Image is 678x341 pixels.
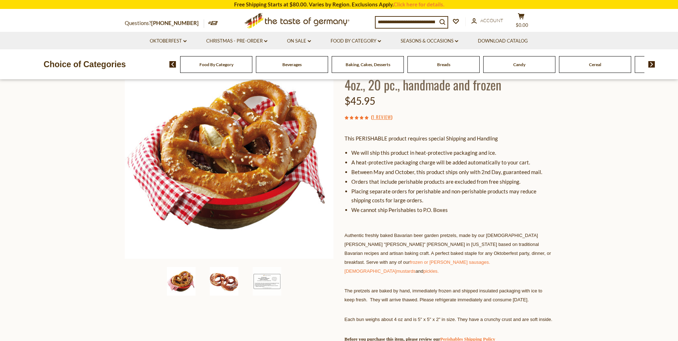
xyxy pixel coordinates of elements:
a: Click here for details. [394,1,444,8]
img: The Taste of Germany Bavarian Soft Pretzels, 4oz., 20 pc., handmade and frozen [167,267,196,296]
img: The Taste of Germany Bavarian Soft Pretzels, 4oz., 20 pc., handmade and frozen [210,267,238,296]
a: mustards [396,268,415,274]
a: On Sale [287,37,311,45]
span: $45.95 [345,95,375,107]
li: Placing separate orders for perishable and non-perishable products may reduce shipping costs for ... [351,187,554,205]
a: Seasons & Occasions [401,37,458,45]
span: Please refrigerate immediately and consume [DATE]. [420,297,529,302]
span: $0.00 [516,22,528,28]
a: frozen or [PERSON_NAME] sausages. [DEMOGRAPHIC_DATA] [345,260,490,274]
a: Breads [437,62,450,67]
li: Between May and October, this product ships only with 2nd Day, guaranteed mail. [351,168,554,177]
a: Candy [513,62,525,67]
span: ( ) [371,113,392,120]
li: We cannot ship Perishables to P.O. Boxes [351,206,554,214]
h1: The Taste of Germany Bavarian Soft Pretzels, 4oz., 20 pc., handmade and frozen [345,60,554,93]
li: We will ship this product in heat-protective packaging and ice. [351,148,554,157]
a: Beverages [282,62,302,67]
li: A heat-protective packaging charge will be added automatically to your cart. [351,158,554,167]
a: Food By Category [199,62,233,67]
a: Cereal [589,62,601,67]
img: previous arrow [169,61,176,68]
span: Each bun weighs about 4 oz and is 5" x 5" x 2" in size. They have a crunchy crust and are soft in... [345,317,553,322]
a: Baking, Cakes, Desserts [346,62,390,67]
span: Authentic freshly baked Bavarian beer garden pretzels, made by our [DEMOGRAPHIC_DATA] [PERSON_NAM... [345,233,551,274]
a: Download Catalog [478,37,528,45]
img: The Taste of Germany Bavarian Soft Pretzels, 4oz., 20 pc., handmade and frozen [253,267,281,296]
a: [PHONE_NUMBER] [151,20,199,26]
img: next arrow [648,61,655,68]
span: The pretzels are baked by hand, immediately frozen and shipped insulated packaging with ice to ke... [345,288,543,302]
a: Food By Category [331,37,381,45]
button: $0.00 [511,13,532,31]
p: Questions? [125,19,204,28]
a: Oktoberfest [150,37,187,45]
span: Account [480,18,503,23]
a: pickles. [423,268,439,274]
li: Orders that include perishable products are excluded from free shipping. [351,177,554,186]
img: The Taste of Germany Bavarian Soft Pretzels, 4oz., 20 pc., handmade and frozen [125,50,334,259]
a: Account [471,17,503,25]
a: 1 Review [372,113,391,121]
p: This PERISHABLE product requires special Shipping and Handling [345,134,554,143]
a: Christmas - PRE-ORDER [206,37,267,45]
